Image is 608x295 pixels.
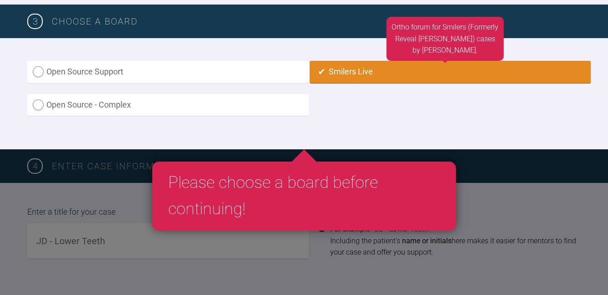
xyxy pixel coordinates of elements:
div: Please choose a board before continuing! [152,162,456,230]
label: Open Source Support [27,61,309,83]
label: Open Source - Complex [27,94,309,116]
span: 3 [27,14,43,29]
h3: Choose a board [52,14,581,29]
label: Smilers Live [310,61,591,83]
div: Ortho forum for Smilers (Formerly Reveal [PERSON_NAME]) cases by [PERSON_NAME]. [387,17,504,61]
